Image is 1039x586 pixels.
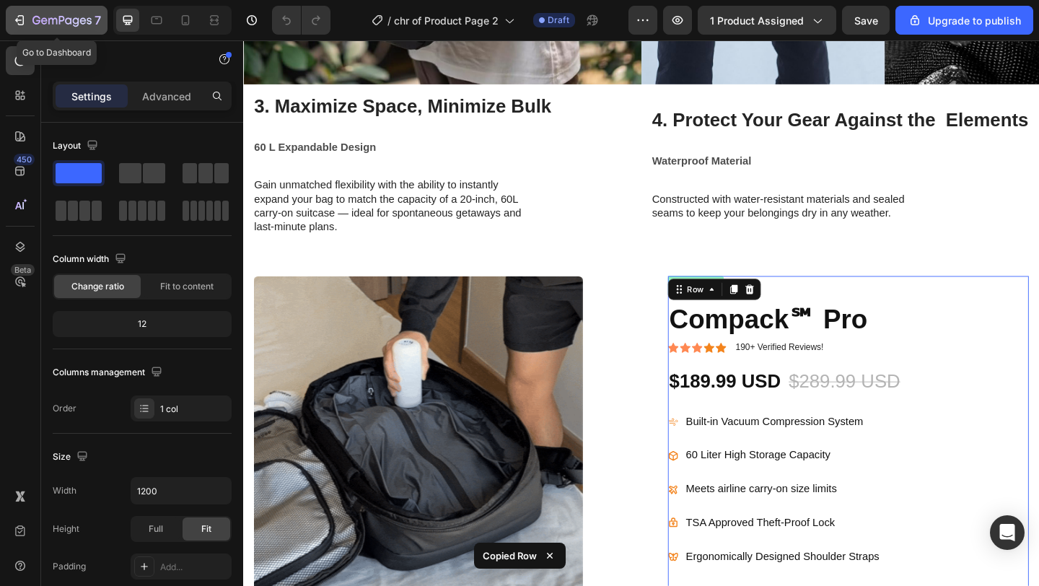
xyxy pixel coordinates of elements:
span: Draft [548,14,569,27]
span: Fit to content [160,280,214,293]
div: $289.99 USD [592,357,716,385]
span: / [387,13,391,28]
p: TSA Approved Theft-Proof Lock [481,515,692,535]
p: 60 Liter High Storage Capacity [481,441,692,462]
h2: 4. Protect Your Gear Against the Elements [433,63,866,110]
h1: Compack℠ Pro [462,283,854,323]
p: Waterproof Material [444,121,854,142]
p: Row [70,51,193,69]
div: 34% [472,258,494,274]
div: Order [53,402,76,415]
p: Constructed with water-resistant materials and sealed seams to keep your belongings dry in any we... [444,165,747,196]
div: OFF [494,258,517,275]
div: Row [480,264,504,277]
div: Height [53,522,79,535]
div: 12 [56,314,229,334]
div: Columns management [53,363,165,382]
span: Fit [201,522,211,535]
div: Beta [11,264,35,276]
div: Size [53,447,91,467]
button: Save [842,6,890,35]
p: Meets airline carry-on size limits [481,478,692,499]
p: Copied Row [483,548,537,563]
p: Built-in Vacuum Compression System [481,405,692,426]
div: Open Intercom Messenger [990,515,1025,550]
span: Change ratio [71,280,124,293]
button: 7 [6,6,108,35]
div: Add... [160,561,228,574]
span: 1 product assigned [710,13,804,28]
div: $189.99 USD [462,357,586,385]
div: 1 col [160,403,228,416]
iframe: Design area [243,40,1039,586]
p: Ergonomically Designed Shoulder Straps [481,551,692,572]
p: 190+ Verified Reviews! [535,328,631,340]
button: Upgrade to publish [895,6,1033,35]
p: 7 [95,12,101,29]
div: Width [53,484,76,497]
span: Save [854,14,878,27]
p: Settings [71,89,112,104]
div: Column width [53,250,129,269]
div: Layout [53,136,101,156]
div: Padding [53,560,86,573]
span: Full [149,522,163,535]
p: Advanced [142,89,191,104]
span: chr of Product Page 2 [394,13,499,28]
div: 450 [14,154,35,165]
button: 1 product assigned [698,6,836,35]
input: Auto [131,478,231,504]
div: Upgrade to publish [908,13,1021,28]
div: Undo/Redo [272,6,330,35]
